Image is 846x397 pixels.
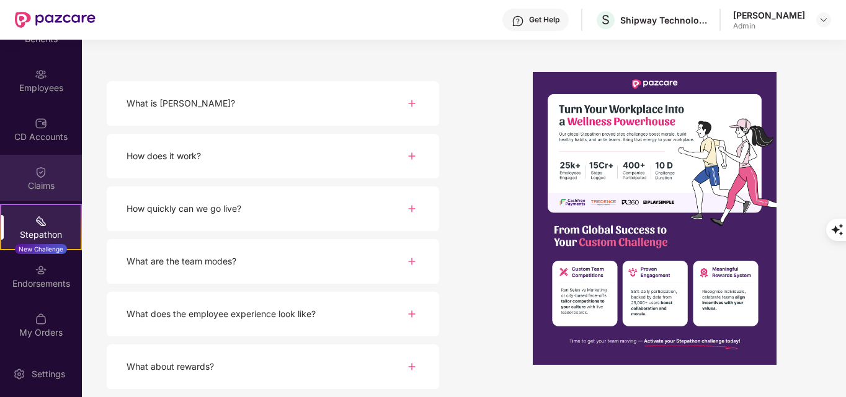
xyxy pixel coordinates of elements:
[404,359,419,374] img: svg+xml;base64,PHN2ZyBpZD0iUGx1cy0zMngzMiIgeG1sbnM9Imh0dHA6Ly93d3cudzMub3JnLzIwMDAvc3ZnIiB3aWR0aD...
[127,97,235,110] div: What is [PERSON_NAME]?
[733,9,805,21] div: [PERSON_NAME]
[404,254,419,269] img: svg+xml;base64,PHN2ZyBpZD0iUGx1cy0zMngzMiIgeG1sbnM9Imh0dHA6Ly93d3cudzMub3JnLzIwMDAvc3ZnIiB3aWR0aD...
[620,14,707,26] div: Shipway Technology Pvt. Ltd
[819,15,829,25] img: svg+xml;base64,PHN2ZyBpZD0iRHJvcGRvd24tMzJ4MzIiIHhtbG5zPSJodHRwOi8vd3d3LnczLm9yZy8yMDAwL3N2ZyIgd2...
[35,68,47,81] img: svg+xml;base64,PHN2ZyBpZD0iRW1wbG95ZWVzIiB4bWxucz0iaHR0cDovL3d3dy53My5vcmcvMjAwMC9zdmciIHdpZHRoPS...
[404,96,419,111] img: svg+xml;base64,PHN2ZyBpZD0iUGx1cy0zMngzMiIgeG1sbnM9Imh0dHA6Ly93d3cudzMub3JnLzIwMDAvc3ZnIiB3aWR0aD...
[35,117,47,129] img: svg+xml;base64,PHN2ZyBpZD0iQ0RfQWNjb3VudHMiIGRhdGEtbmFtZT0iQ0QgQWNjb3VudHMiIHhtbG5zPSJodHRwOi8vd3...
[1,229,81,241] div: Stepathon
[404,307,419,321] img: svg+xml;base64,PHN2ZyBpZD0iUGx1cy0zMngzMiIgeG1sbnM9Imh0dHA6Ly93d3cudzMub3JnLzIwMDAvc3ZnIiB3aWR0aD...
[13,368,25,380] img: svg+xml;base64,PHN2ZyBpZD0iU2V0dGluZy0yMHgyMCIgeG1sbnM9Imh0dHA6Ly93d3cudzMub3JnLzIwMDAvc3ZnIiB3aW...
[35,166,47,178] img: svg+xml;base64,PHN2ZyBpZD0iQ2xhaW0iIHhtbG5zPSJodHRwOi8vd3d3LnczLm9yZy8yMDAwL3N2ZyIgd2lkdGg9IjIwIi...
[127,202,241,216] div: How quickly can we go live?
[35,313,47,325] img: svg+xml;base64,PHN2ZyBpZD0iTXlfT3JkZXJzIiBkYXRhLW5hbWU9Ik15IE9yZGVycyIgeG1sbnM9Imh0dHA6Ly93d3cudz...
[35,215,47,227] img: svg+xml;base64,PHN2ZyB4bWxucz0iaHR0cDovL3d3dy53My5vcmcvMjAwMC9zdmciIHdpZHRoPSIyMSIgaGVpZ2h0PSIyMC...
[404,201,419,216] img: svg+xml;base64,PHN2ZyBpZD0iUGx1cy0zMngzMiIgeG1sbnM9Imh0dHA6Ly93d3cudzMub3JnLzIwMDAvc3ZnIiB3aWR0aD...
[602,12,610,27] span: S
[733,21,805,31] div: Admin
[127,149,201,163] div: How does it work?
[28,368,69,380] div: Settings
[15,12,96,28] img: New Pazcare Logo
[127,360,214,373] div: What about rewards?
[127,255,236,268] div: What are the team modes?
[35,264,47,276] img: svg+xml;base64,PHN2ZyBpZD0iRW5kb3JzZW1lbnRzIiB4bWxucz0iaHR0cDovL3d3dy53My5vcmcvMjAwMC9zdmciIHdpZH...
[529,15,559,25] div: Get Help
[127,307,316,321] div: What does the employee experience look like?
[15,244,67,254] div: New Challenge
[512,15,524,27] img: svg+xml;base64,PHN2ZyBpZD0iSGVscC0zMngzMiIgeG1sbnM9Imh0dHA6Ly93d3cudzMub3JnLzIwMDAvc3ZnIiB3aWR0aD...
[404,149,419,164] img: svg+xml;base64,PHN2ZyBpZD0iUGx1cy0zMngzMiIgeG1sbnM9Imh0dHA6Ly93d3cudzMub3JnLzIwMDAvc3ZnIiB3aWR0aD...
